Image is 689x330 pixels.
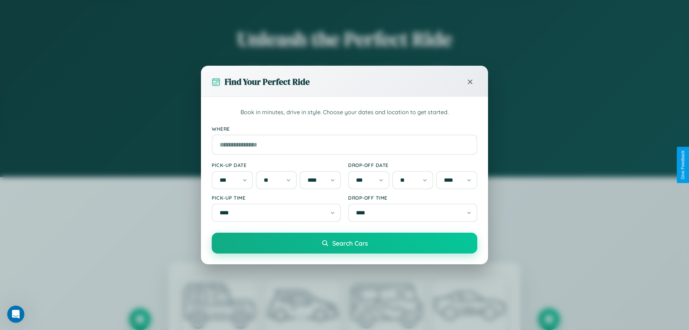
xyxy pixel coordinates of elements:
[212,108,477,117] p: Book in minutes, drive in style. Choose your dates and location to get started.
[212,195,341,201] label: Pick-up Time
[348,162,477,168] label: Drop-off Date
[212,162,341,168] label: Pick-up Date
[348,195,477,201] label: Drop-off Time
[212,126,477,132] label: Where
[225,76,310,88] h3: Find Your Perfect Ride
[212,233,477,254] button: Search Cars
[332,239,368,247] span: Search Cars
